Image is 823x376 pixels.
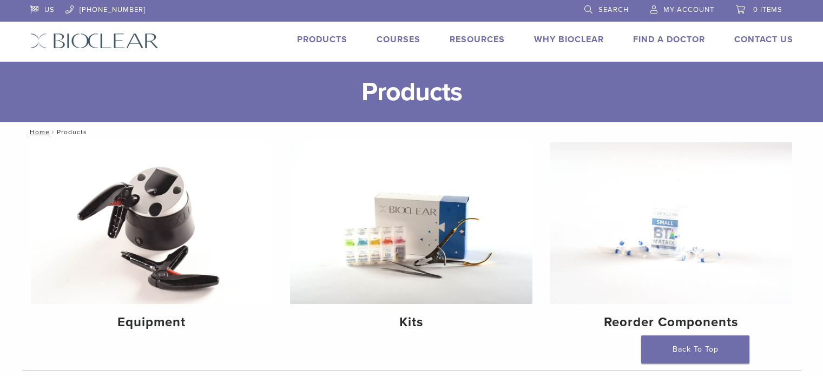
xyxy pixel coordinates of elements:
[31,142,273,339] a: Equipment
[377,34,420,45] a: Courses
[550,142,792,339] a: Reorder Components
[598,5,629,14] span: Search
[290,142,532,339] a: Kits
[633,34,705,45] a: Find A Doctor
[550,142,792,304] img: Reorder Components
[27,128,50,136] a: Home
[297,34,347,45] a: Products
[663,5,714,14] span: My Account
[641,335,749,364] a: Back To Top
[450,34,505,45] a: Resources
[534,34,604,45] a: Why Bioclear
[22,122,801,142] nav: Products
[39,313,265,332] h4: Equipment
[753,5,782,14] span: 0 items
[299,313,524,332] h4: Kits
[31,142,273,304] img: Equipment
[558,313,784,332] h4: Reorder Components
[30,33,159,49] img: Bioclear
[734,34,793,45] a: Contact Us
[50,129,57,135] span: /
[290,142,532,304] img: Kits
